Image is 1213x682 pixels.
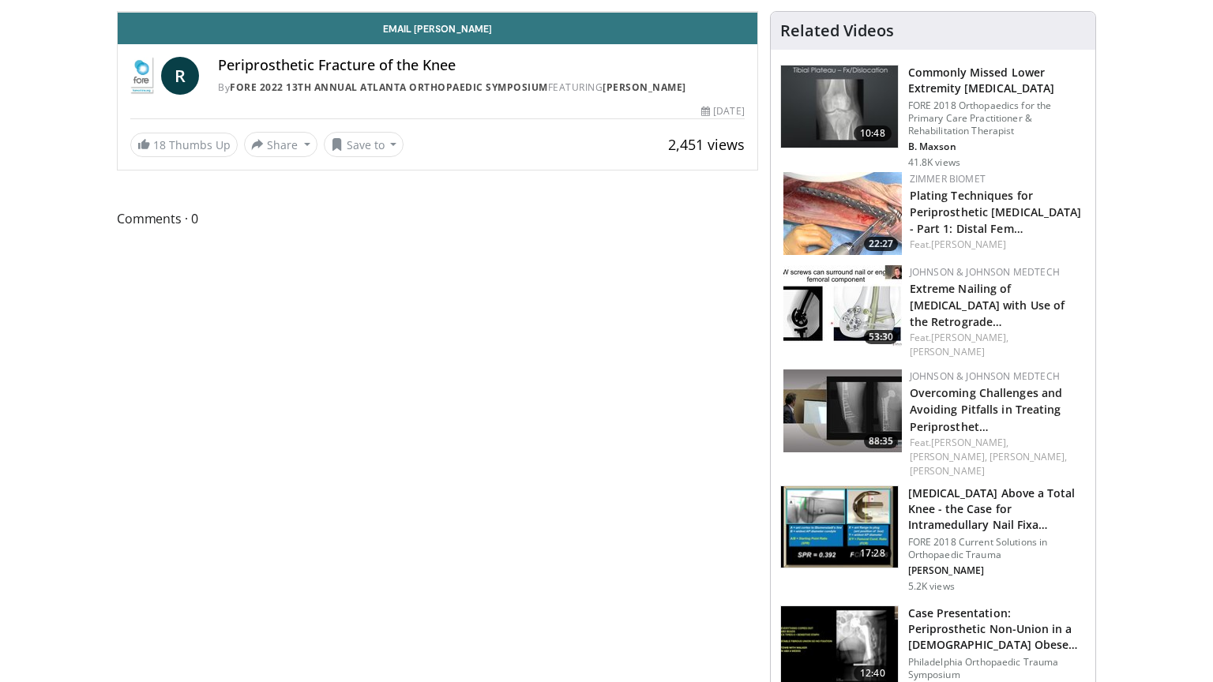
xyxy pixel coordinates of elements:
a: [PERSON_NAME] [910,464,985,478]
span: 10:48 [854,126,892,141]
span: 22:27 [864,237,898,251]
a: R [161,57,199,95]
p: Philadelphia Orthopaedic Trauma Symposium [908,656,1086,681]
img: 4aa379b6-386c-4fb5-93ee-de5617843a87.150x105_q85_crop-smart_upscale.jpg [781,66,898,148]
a: 17:28 [MEDICAL_DATA] Above a Total Knee - the Case for Intramedullary Nail Fixa… FORE 2018 Curren... [780,485,1086,593]
a: 88:35 [783,369,902,452]
a: [PERSON_NAME] [910,345,985,358]
button: Save to [324,132,404,157]
a: [PERSON_NAME] [603,81,686,94]
a: [PERSON_NAME], [990,450,1067,463]
h4: Periprosthetic Fracture of the Knee [218,57,744,74]
img: 70d3341c-7180-4ac6-a1fb-92ff90186a6e.150x105_q85_crop-smart_upscale.jpg [783,265,902,348]
a: [PERSON_NAME], [931,436,1008,449]
img: 767ab69a-c649-46df-8d26-9eaddb2db19b.150x105_q85_crop-smart_upscale.jpg [783,369,902,452]
a: Email [PERSON_NAME] [118,13,757,44]
a: 10:48 Commonly Missed Lower Extremity [MEDICAL_DATA] FORE 2018 Orthopaedics for the Primary Care ... [780,65,1086,169]
a: Johnson & Johnson MedTech [910,369,1060,383]
div: Feat. [910,331,1083,359]
p: FORE 2018 Current Solutions in Orthopaedic Trauma [908,536,1086,561]
p: 41.8K views [908,156,960,169]
a: 18 Thumbs Up [130,133,238,157]
a: Zimmer Biomet [910,172,986,185]
span: 2,451 views [668,135,745,154]
span: 53:30 [864,330,898,344]
span: Comments 0 [117,208,758,229]
a: [PERSON_NAME] [931,238,1006,251]
div: Feat. [910,238,1083,252]
video-js: Video Player [118,12,757,13]
a: Johnson & Johnson MedTech [910,265,1060,279]
a: [PERSON_NAME], [910,450,987,463]
h3: Case Presentation: Periprosthetic Non-Union in a [DEMOGRAPHIC_DATA] Obese [DEMOGRAPHIC_DATA] [908,605,1086,653]
span: 12:40 [854,665,892,681]
div: [DATE] [701,104,744,118]
a: FORE 2022 13th Annual Atlanta Orthopaedic Symposium [230,81,548,94]
span: 17:28 [854,545,892,561]
img: FORE 2022 13th Annual Atlanta Orthopaedic Symposium [130,57,155,95]
p: FORE 2018 Orthopaedics for the Primary Care Practitioner & Rehabilitation Therapist [908,99,1086,137]
div: Feat. [910,436,1083,478]
span: 88:35 [864,434,898,448]
button: Share [244,132,317,157]
span: 18 [153,137,166,152]
img: be9015ec-d874-4d5f-9028-2dfac6d08909.150x105_q85_crop-smart_upscale.jpg [781,486,898,568]
a: 53:30 [783,265,902,348]
a: Extreme Nailing of [MEDICAL_DATA] with Use of the Retrograde… [910,281,1065,329]
div: By FEATURING [218,81,744,95]
a: Plating Techniques for Periprosthetic [MEDICAL_DATA] - Part 1: Distal Fem… [910,188,1082,236]
h3: Commonly Missed Lower Extremity [MEDICAL_DATA] [908,65,1086,96]
h4: Related Videos [780,21,894,40]
p: [PERSON_NAME] [908,564,1086,577]
a: [PERSON_NAME], [931,331,1008,344]
a: Overcoming Challenges and Avoiding Pitfalls in Treating Periprosthet… [910,385,1063,433]
h3: [MEDICAL_DATA] Above a Total Knee - the Case for Intramedullary Nail Fixa… [908,485,1086,533]
img: d9a74720-ed1c-49b9-8259-0b05c72e3d51.150x105_q85_crop-smart_upscale.jpg [783,172,902,255]
p: 5.2K views [908,580,955,593]
a: 22:27 [783,172,902,255]
p: B. Maxson [908,141,1086,153]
